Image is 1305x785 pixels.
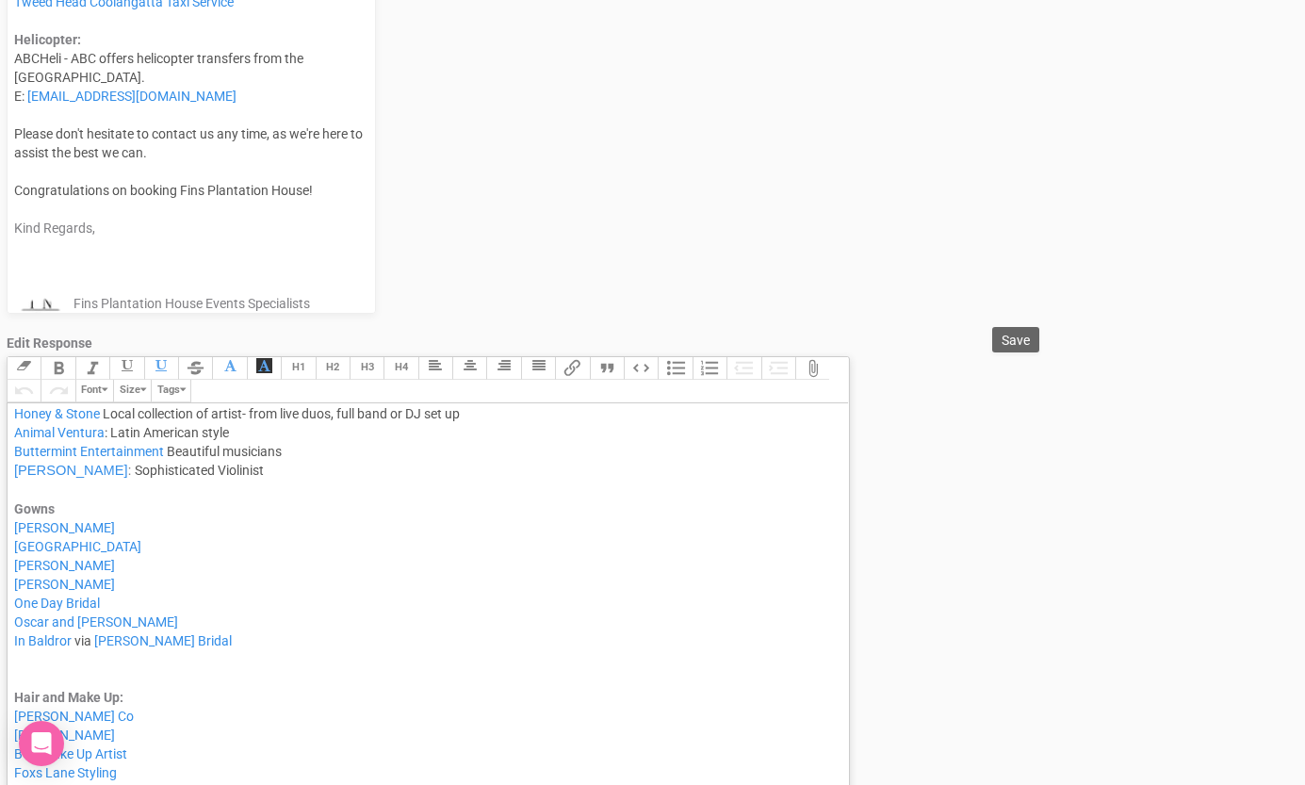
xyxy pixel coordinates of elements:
[14,690,123,705] strong: Hair and Make Up:
[14,614,178,630] span: Oscar and [PERSON_NAME]
[14,219,368,294] div: Kind Regards,
[178,357,212,380] button: Strikethrough
[14,183,313,198] span: Congratulations on booking Fins Plantation House!
[74,633,91,648] span: via
[14,406,100,421] a: Honey & Stone
[27,89,237,104] a: [EMAIL_ADDRESS][DOMAIN_NAME]
[14,520,115,535] a: [PERSON_NAME]
[14,558,115,573] a: [PERSON_NAME]
[14,577,115,592] a: [PERSON_NAME]
[14,501,55,516] strong: Gowns
[128,463,132,478] span: :
[113,380,151,402] button: Size
[14,728,115,743] a: [PERSON_NAME]
[14,539,141,554] a: [GEOGRAPHIC_DATA]
[14,294,66,346] img: data.png
[41,380,74,402] button: Redo
[658,357,692,380] button: Bullets
[590,357,624,380] button: Quote
[693,357,726,380] button: Numbers
[624,357,658,380] button: Code
[795,357,829,380] button: Attach Files
[75,380,113,402] button: Font
[19,721,64,766] div: Open Intercom Messenger
[14,746,127,761] a: Bexi Make Up Artist
[292,361,305,373] span: H1
[361,361,374,373] span: H3
[75,357,109,380] button: Italic
[14,51,303,85] span: ABCHeli - ABC offers helicopter transfers from the [GEOGRAPHIC_DATA].
[992,327,1039,352] button: Save
[326,361,339,373] span: H2
[167,444,282,459] span: Beautiful musicians
[395,361,408,373] span: H4
[14,126,363,160] span: Please don't hesitate to contact us any time, as we're here to assist the best we can.
[151,380,191,402] button: Tags
[94,633,232,648] a: [PERSON_NAME] Bridal
[73,294,310,313] div: Fins Plantation House Events Specialists
[383,357,417,380] button: H4
[350,357,383,380] button: H3
[14,633,72,648] a: In Baldror
[726,357,760,380] button: Decrease Level
[14,709,134,724] a: [PERSON_NAME] Co
[14,89,24,104] span: E:
[135,463,264,478] span: Sophisticated Violinist
[1002,333,1030,348] span: Save
[14,425,105,440] a: Animal Ventura
[14,765,117,780] a: Foxs Lane Styling
[14,596,178,630] a: One Day BridalOscar and [PERSON_NAME]
[14,444,164,459] a: Buttermint Entertainment
[761,357,795,380] button: Increase Level
[14,463,128,478] a: [PERSON_NAME]
[14,32,81,47] strong: Helicopter:
[14,596,100,611] span: One Day Bridal
[103,406,460,421] span: Local collection of artist- from live duos, full band or DJ set up
[105,425,229,440] span: : Latin American style
[555,357,589,380] button: Link
[316,357,350,380] button: H2
[7,327,92,356] label: Edit Response
[7,380,41,402] button: Undo
[281,357,315,380] button: H1
[41,357,74,380] button: Bold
